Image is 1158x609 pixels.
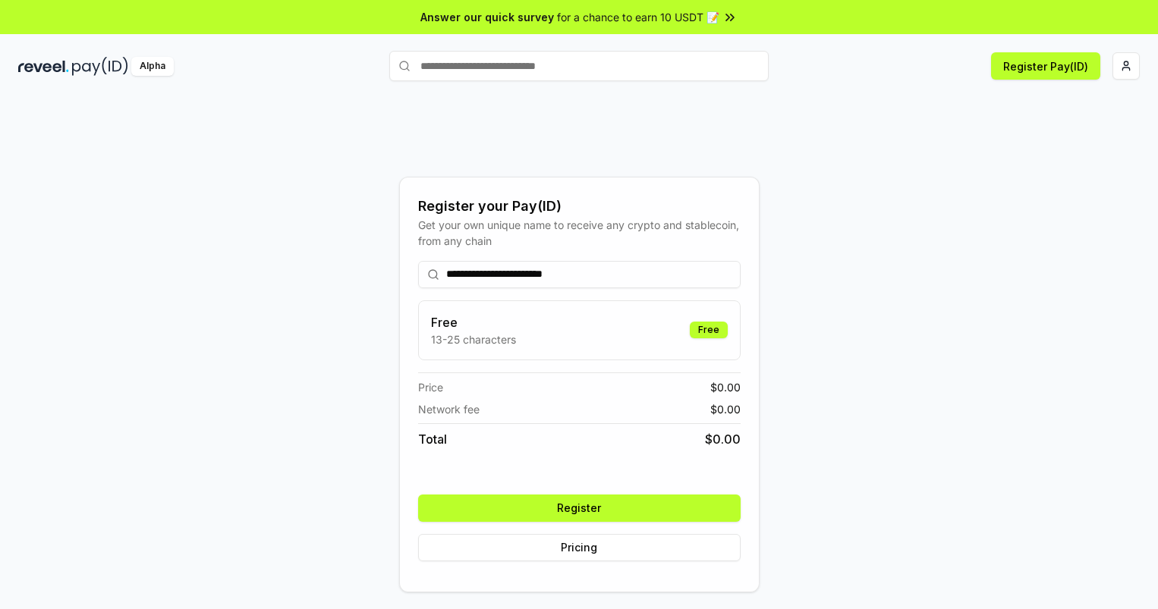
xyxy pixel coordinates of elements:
[710,401,741,417] span: $ 0.00
[418,217,741,249] div: Get your own unique name to receive any crypto and stablecoin, from any chain
[705,430,741,448] span: $ 0.00
[431,313,516,331] h3: Free
[131,57,174,76] div: Alpha
[690,322,728,338] div: Free
[72,57,128,76] img: pay_id
[418,430,447,448] span: Total
[418,379,443,395] span: Price
[710,379,741,395] span: $ 0.00
[418,401,480,417] span: Network fee
[431,331,516,347] p: 13-25 characters
[418,494,741,522] button: Register
[991,52,1100,80] button: Register Pay(ID)
[420,9,554,25] span: Answer our quick survey
[18,57,69,76] img: reveel_dark
[557,9,719,25] span: for a chance to earn 10 USDT 📝
[418,196,741,217] div: Register your Pay(ID)
[418,534,741,561] button: Pricing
